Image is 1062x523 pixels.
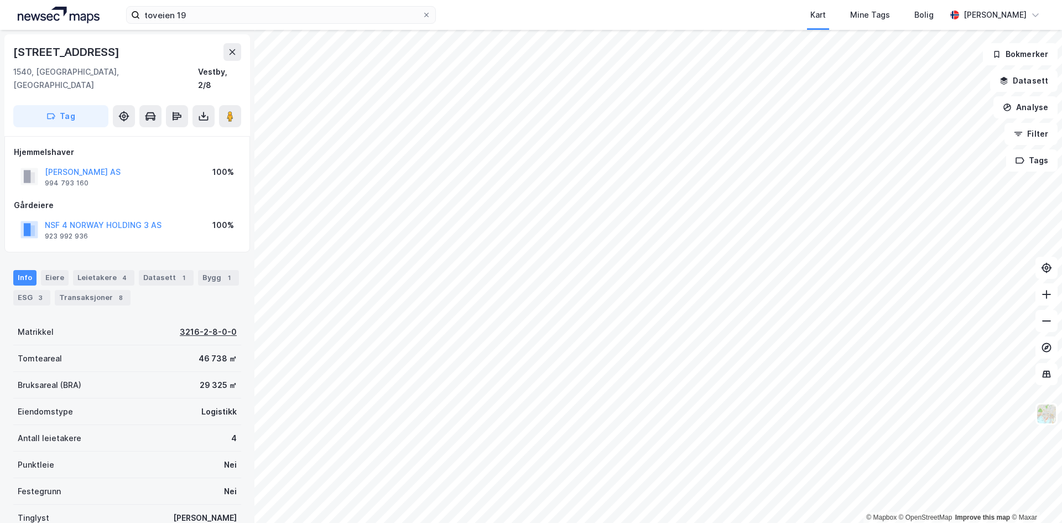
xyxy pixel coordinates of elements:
[14,146,241,159] div: Hjemmelshaver
[13,270,37,286] div: Info
[45,232,88,241] div: 923 992 936
[35,292,46,303] div: 3
[18,405,73,418] div: Eiendomstype
[119,272,130,283] div: 4
[13,105,108,127] button: Tag
[1036,403,1057,424] img: Z
[224,458,237,472] div: Nei
[212,219,234,232] div: 100%
[223,272,235,283] div: 1
[983,43,1058,65] button: Bokmerker
[1007,470,1062,523] div: Kontrollprogram for chat
[201,405,237,418] div: Logistikk
[178,272,189,283] div: 1
[139,270,194,286] div: Datasett
[1007,470,1062,523] iframe: Chat Widget
[14,199,241,212] div: Gårdeiere
[914,8,934,22] div: Bolig
[18,7,100,23] img: logo.a4113a55bc3d86da70a041830d287a7e.svg
[199,352,237,365] div: 46 738 ㎡
[1006,149,1058,172] button: Tags
[13,65,198,92] div: 1540, [GEOGRAPHIC_DATA], [GEOGRAPHIC_DATA]
[18,325,54,339] div: Matrikkel
[115,292,126,303] div: 8
[955,514,1010,521] a: Improve this map
[231,432,237,445] div: 4
[1004,123,1058,145] button: Filter
[964,8,1027,22] div: [PERSON_NAME]
[212,165,234,179] div: 100%
[200,379,237,392] div: 29 325 ㎡
[198,270,239,286] div: Bygg
[990,70,1058,92] button: Datasett
[140,7,422,23] input: Søk på adresse, matrikkel, gårdeiere, leietakere eller personer
[55,290,131,305] div: Transaksjoner
[180,325,237,339] div: 3216-2-8-0-0
[198,65,241,92] div: Vestby, 2/8
[18,485,61,498] div: Festegrunn
[41,270,69,286] div: Eiere
[18,379,81,392] div: Bruksareal (BRA)
[45,179,88,188] div: 994 793 160
[73,270,134,286] div: Leietakere
[13,43,122,61] div: [STREET_ADDRESS]
[18,352,62,365] div: Tomteareal
[13,290,50,305] div: ESG
[850,8,890,22] div: Mine Tags
[18,432,81,445] div: Antall leietakere
[224,485,237,498] div: Nei
[993,96,1058,118] button: Analyse
[810,8,826,22] div: Kart
[18,458,54,472] div: Punktleie
[866,514,897,521] a: Mapbox
[899,514,952,521] a: OpenStreetMap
